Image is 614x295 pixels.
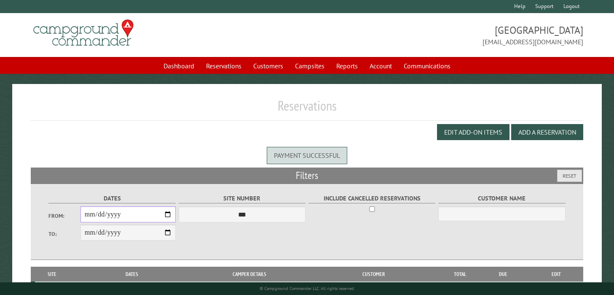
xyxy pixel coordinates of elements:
[511,124,583,140] button: Add a Reservation
[179,194,306,203] label: Site Number
[331,58,363,74] a: Reports
[304,267,443,281] th: Customer
[31,16,136,49] img: Campground Commander
[443,267,477,281] th: Total
[477,267,529,281] th: Due
[248,58,288,74] a: Customers
[438,194,566,203] label: Customer Name
[260,286,355,291] small: © Campground Commander LLC. All rights reserved.
[31,168,583,184] h2: Filters
[557,170,582,182] button: Reset
[365,58,397,74] a: Account
[69,267,195,281] th: Dates
[35,267,69,281] th: Site
[48,230,80,238] label: To:
[195,267,304,281] th: Camper Details
[290,58,330,74] a: Campsites
[48,212,80,220] label: From:
[48,194,176,203] label: Dates
[158,58,199,74] a: Dashboard
[529,267,583,281] th: Edit
[31,97,583,121] h1: Reservations
[437,124,509,140] button: Edit Add-on Items
[201,58,247,74] a: Reservations
[267,147,347,164] div: Payment successful
[308,194,436,203] label: Include Cancelled Reservations
[399,58,456,74] a: Communications
[307,23,584,47] span: [GEOGRAPHIC_DATA] [EMAIL_ADDRESS][DOMAIN_NAME]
